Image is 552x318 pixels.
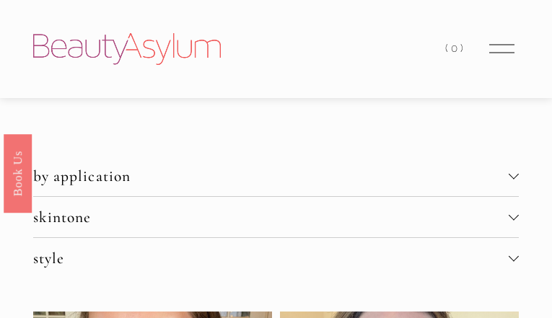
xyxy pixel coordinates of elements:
button: skintone [33,197,519,237]
span: style [33,249,509,268]
span: by application [33,167,509,185]
a: 0 items in cart [445,39,465,58]
img: Beauty Asylum | Bridal Hair &amp; Makeup Charlotte &amp; Atlanta [33,33,221,65]
button: by application [33,156,519,196]
span: skintone [33,208,509,226]
span: 0 [451,42,460,55]
a: Book Us [4,133,32,212]
span: ) [460,42,466,55]
span: ( [445,42,451,55]
button: style [33,238,519,278]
